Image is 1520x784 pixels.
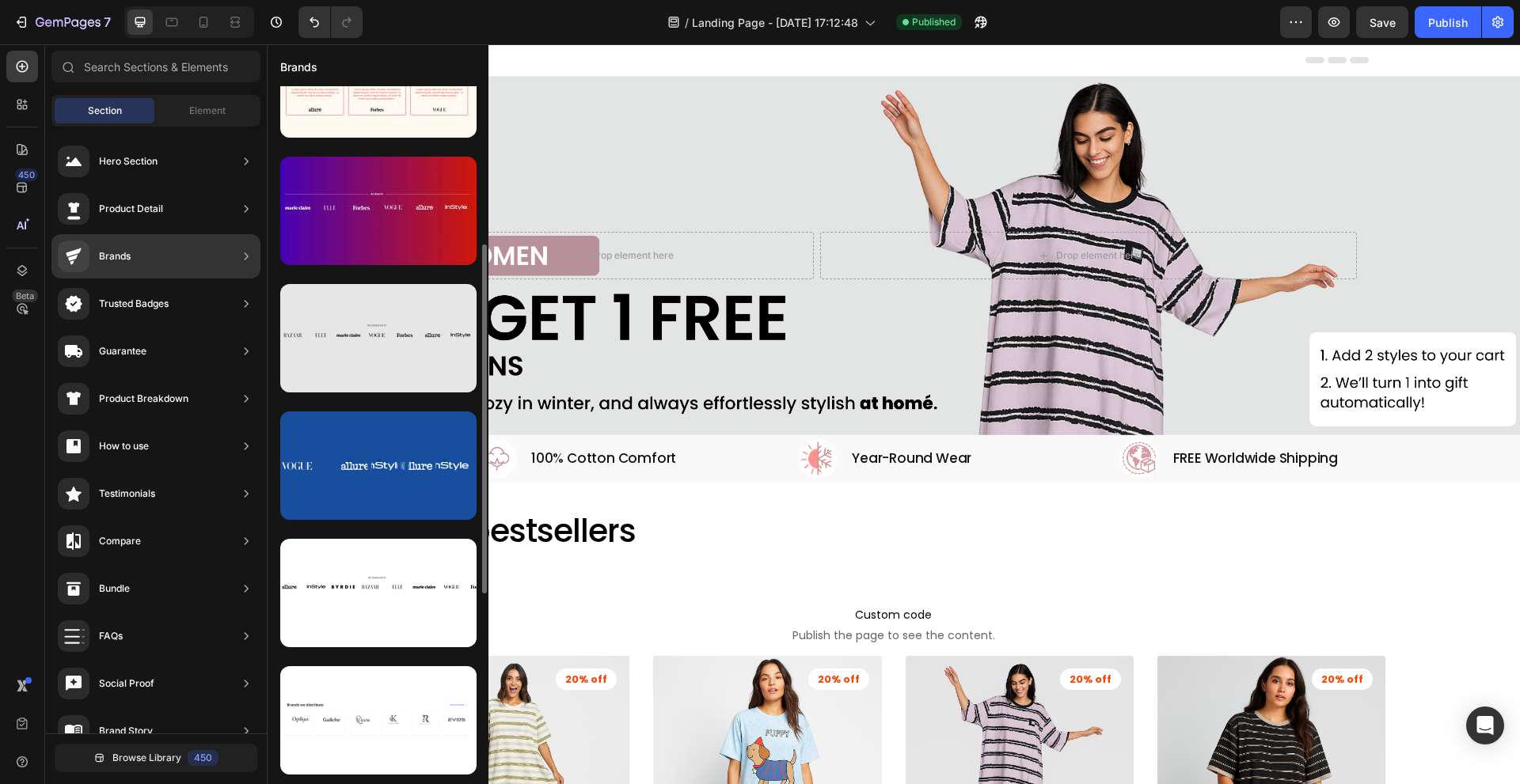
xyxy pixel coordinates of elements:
div: FAQs [99,628,123,644]
div: Trusted Badges [99,296,169,312]
p: 7 [104,13,111,32]
input: Search Sections & Elements [51,51,260,82]
img: gempages_579919329915568661-34e328b1-d045-4308-a89e-84e54f4173ac.png [853,395,892,434]
span: / [685,14,689,31]
div: Beta [12,290,38,302]
span: Publish the page to see the content. [135,583,1119,599]
div: Open Intercom Messenger [1466,706,1504,744]
span: Browse Library [112,751,181,765]
button: Publish [1415,6,1481,38]
div: Bundle [99,581,130,597]
span: Element [189,104,226,118]
div: Product Detail [99,201,163,217]
div: Testimonials [99,486,155,502]
div: Product Breakdown [99,391,188,407]
div: How to use [99,438,149,454]
div: Guarantee [99,343,146,359]
div: 450 [188,750,218,766]
div: Drop element here [323,205,407,218]
pre: 20% off [289,624,350,646]
div: Publish [1428,14,1468,31]
pre: 20% off [1045,624,1106,646]
div: Social Proof [99,676,154,691]
span: Section [88,104,122,118]
span: Published [912,15,956,29]
div: 450 [15,169,38,181]
button: Save [1356,6,1408,38]
h2: Year-Round Wear [583,404,781,423]
h2: Our bestsellers [135,464,1119,509]
div: Undo/Redo [298,6,363,38]
div: Compare [99,533,141,549]
iframe: Design area [267,44,1520,784]
span: Landing Page - [DATE] 17:12:48 [692,14,858,31]
button: 7 [6,6,118,38]
div: Brand Story [99,723,153,739]
pre: 20% off [793,624,854,646]
img: gempages_579919329915568661-aec7a4db-d349-45ee-8121-8cb681170de0.png [531,395,571,434]
h2: FREE Worldwide Shipping [905,404,1102,423]
span: Custom code [135,561,1119,580]
div: Hero Section [99,153,158,169]
span: Save [1370,16,1396,29]
pre: 20% off [541,624,602,646]
div: Brands [99,248,131,264]
button: Browse Library450 [55,744,257,772]
h2: 100% Cotton Comfort [263,404,460,423]
div: Drop element here [789,205,873,218]
img: gempages_579919329915568661-f7dfc8d2-f70d-41ae-b96f-c309df2cb007.png [211,395,250,434]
